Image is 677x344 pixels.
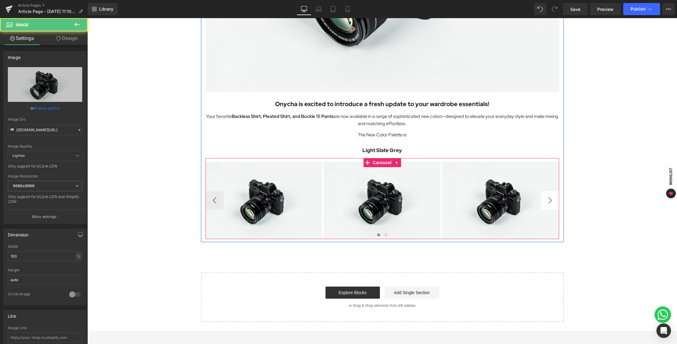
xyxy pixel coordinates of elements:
[8,51,21,60] div: Image
[306,140,314,149] a: Expand / Collapse
[238,268,293,281] a: Explore Blocks
[662,3,675,15] button: More
[597,6,614,12] span: Preview
[12,153,25,158] b: Lighter
[297,268,352,281] a: Add Single Section
[13,183,34,188] b: 3000x3000
[4,209,86,224] button: More settings
[297,3,311,15] a: Desktop
[326,3,340,15] a: Tablet
[34,103,60,113] a: Browse gallery
[656,323,671,338] div: Open Intercom Messenger
[623,3,660,15] button: Publish
[8,174,82,178] div: Image Resolution
[16,22,29,27] span: Image
[311,3,326,15] a: Laptop
[118,95,472,110] p: Your favorite are now available in a range of sophisticated new colors—designed to elevate your e...
[8,292,63,298] div: Circle Image
[144,95,246,101] strong: Backless Shirt, Pleated Shirt, and Buckle 15 Pants
[123,285,467,290] p: or Drag & Drop elements from left sidebar
[8,326,82,330] div: Image Link
[8,245,82,249] div: Width
[76,252,81,260] div: %
[8,164,82,173] div: Only support for UCare CDN
[118,113,472,121] p: The New Color Palette is
[18,3,88,8] a: Article Pages
[118,81,472,91] h1: Onycha is excited to introduce a fresh update to your wardrobe essentials!
[8,125,82,135] input: Link
[99,6,113,12] span: Library
[8,229,29,237] div: Dimension
[8,333,82,342] input: https://your-shop.myshopify.com
[8,275,82,285] input: auto
[88,3,118,15] a: New Library
[8,194,82,208] div: Only support for UCare CDN and Shopify CDN
[8,105,82,111] div: or
[630,7,646,11] span: Publish
[570,6,580,12] span: Save
[8,251,82,261] input: auto
[18,9,76,14] span: Article Page - [DATE] 11:10:30
[8,310,16,319] div: Link
[32,214,56,219] p: More settings
[8,144,82,148] div: Image Quality
[45,31,89,45] a: Design
[118,128,472,136] p: Light Slate Grey
[284,140,306,149] span: Carousel
[590,3,621,15] a: Preview
[534,3,546,15] button: Undo
[8,268,82,272] div: Height
[340,3,355,15] a: Mobile
[8,117,82,122] div: Image Src
[549,3,561,15] button: Redo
